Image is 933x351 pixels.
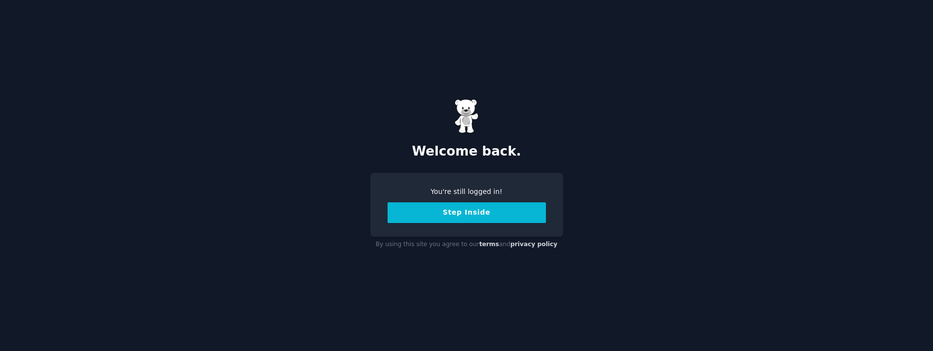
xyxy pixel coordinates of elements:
a: Step Inside [388,208,546,216]
div: You're still logged in! [388,187,546,197]
button: Step Inside [388,202,546,223]
img: Gummy Bear [454,99,479,133]
a: privacy policy [511,241,558,248]
div: By using this site you agree to our and [370,237,563,253]
h2: Welcome back. [370,144,563,160]
a: terms [479,241,499,248]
